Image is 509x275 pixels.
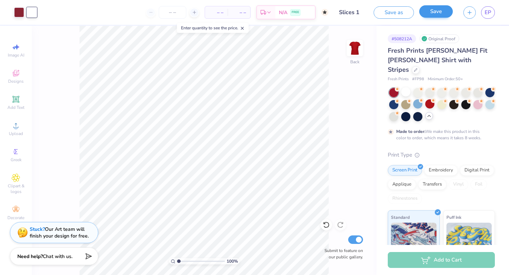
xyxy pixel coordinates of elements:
span: Decorate [7,215,24,221]
span: – – [209,9,223,16]
span: Minimum Order: 50 + [428,76,463,82]
button: Save as [374,6,414,19]
strong: Need help? [17,253,43,260]
img: Standard [391,223,437,258]
div: Enter quantity to see the price. [177,23,249,33]
span: Upload [9,131,23,136]
div: Embroidery [424,165,458,176]
span: Designs [8,78,24,84]
span: Fresh Prints [PERSON_NAME] Fit [PERSON_NAME] Shirt with Stripes [388,46,487,74]
input: – – [159,6,186,19]
div: Our Art team will finish your design for free. [30,226,89,239]
a: EP [481,6,495,19]
div: Digital Print [460,165,494,176]
div: We make this product in this color to order, which means it takes 8 weeks. [396,128,483,141]
span: # FP98 [412,76,424,82]
span: 100 % [227,258,238,264]
strong: Made to order: [396,129,426,134]
div: Foil [470,179,487,190]
div: Print Type [388,151,495,159]
span: Add Text [7,105,24,110]
div: # 508212A [388,34,416,43]
label: Submit to feature on our public gallery. [321,247,363,260]
button: Save [419,5,453,18]
div: Original Proof [420,34,459,43]
div: Transfers [418,179,446,190]
span: FREE [292,10,299,15]
span: Fresh Prints [388,76,409,82]
span: N/A [279,9,287,16]
span: Standard [391,213,410,221]
div: Screen Print [388,165,422,176]
span: Image AI [8,52,24,58]
span: Greek [11,157,22,163]
span: Puff Ink [446,213,461,221]
img: Puff Ink [446,223,492,258]
div: Back [350,59,359,65]
div: Rhinestones [388,193,422,204]
strong: Stuck? [30,226,45,233]
span: – – [232,9,246,16]
span: Chat with us. [43,253,72,260]
input: Untitled Design [334,5,368,19]
span: Clipart & logos [4,183,28,194]
div: Applique [388,179,416,190]
span: EP [485,8,491,17]
img: Back [348,41,362,55]
div: Vinyl [449,179,468,190]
